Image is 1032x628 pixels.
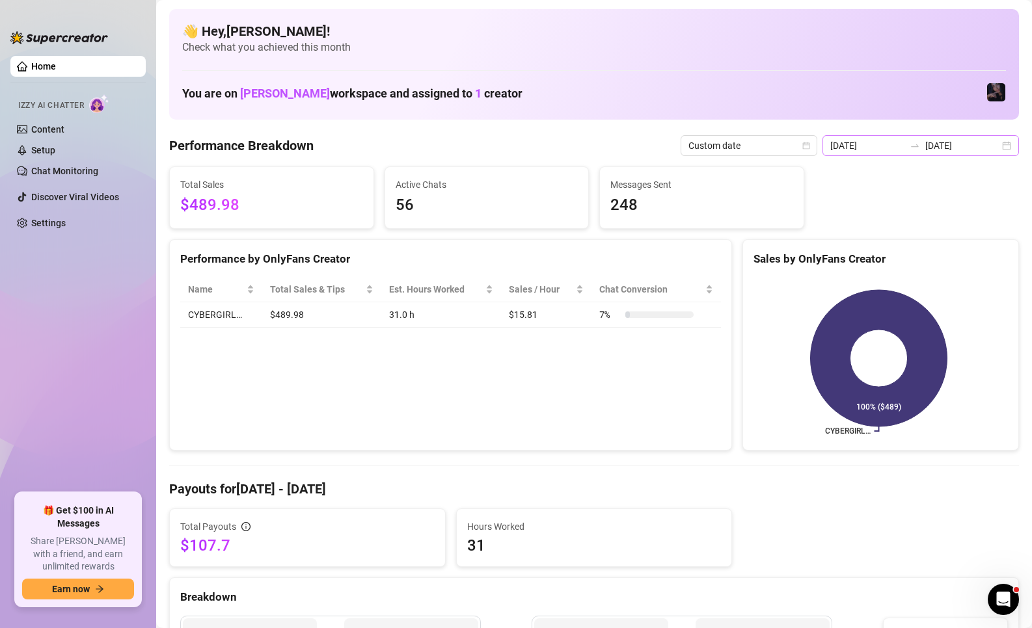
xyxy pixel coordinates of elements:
span: Custom date [688,136,809,155]
span: calendar [802,142,810,150]
span: Name [188,282,244,296]
span: 56 [396,193,578,218]
a: Content [31,124,64,135]
img: AI Chatter [89,94,109,113]
span: Hours Worked [467,519,722,534]
th: Sales / Hour [501,277,591,302]
span: 🎁 Get $100 in AI Messages [22,504,134,530]
span: 1 [475,86,482,100]
a: Chat Monitoring [31,166,98,176]
span: $489.98 [180,193,363,218]
div: Breakdown [180,588,1008,606]
td: 31.0 h [381,302,501,328]
h4: Payouts for [DATE] - [DATE] [169,480,1019,498]
a: Settings [31,218,66,228]
span: Active Chats [396,177,578,192]
a: Setup [31,145,55,155]
th: Total Sales & Tips [262,277,381,302]
span: Chat Conversion [599,282,703,296]
span: 31 [467,535,722,556]
span: info-circle [241,522,251,531]
span: 7 % [599,307,620,322]
h1: You are on workspace and assigned to creator [182,86,523,101]
span: 248 [610,193,793,218]
input: End date [925,138,999,153]
img: CYBERGIRL [987,83,1005,101]
iframe: Intercom live chat [988,584,1019,615]
input: Start date [830,138,904,153]
span: Check what you achieved this month [182,40,1006,55]
span: Total Sales [180,177,363,192]
a: Home [31,61,56,72]
div: Sales by OnlyFans Creator [754,250,1008,268]
span: [PERSON_NAME] [240,86,330,100]
span: swap-right [910,140,920,151]
h4: 👋 Hey, [PERSON_NAME] ! [182,22,1006,40]
span: Total Sales & Tips [270,282,363,296]
td: $489.98 [262,302,381,328]
span: Total Payouts [180,519,236,534]
th: Chat Conversion [591,277,721,302]
span: arrow-right [95,584,104,594]
div: Est. Hours Worked [389,282,483,296]
span: Earn now [52,584,90,594]
span: Sales / Hour [509,282,573,296]
span: Izzy AI Chatter [18,99,84,112]
td: $15.81 [501,302,591,328]
div: Performance by OnlyFans Creator [180,250,721,268]
span: Share [PERSON_NAME] with a friend, and earn unlimited rewards [22,535,134,573]
span: $107.7 [180,535,435,556]
button: Earn nowarrow-right [22,579,134,599]
span: Messages Sent [610,177,793,192]
a: Discover Viral Videos [31,192,119,202]
text: CYBERGIRL… [825,426,871,436]
th: Name [180,277,262,302]
img: logo-BBDzfeDw.svg [10,31,108,44]
td: CYBERGIRL… [180,302,262,328]
h4: Performance Breakdown [169,137,314,155]
span: to [910,140,920,151]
